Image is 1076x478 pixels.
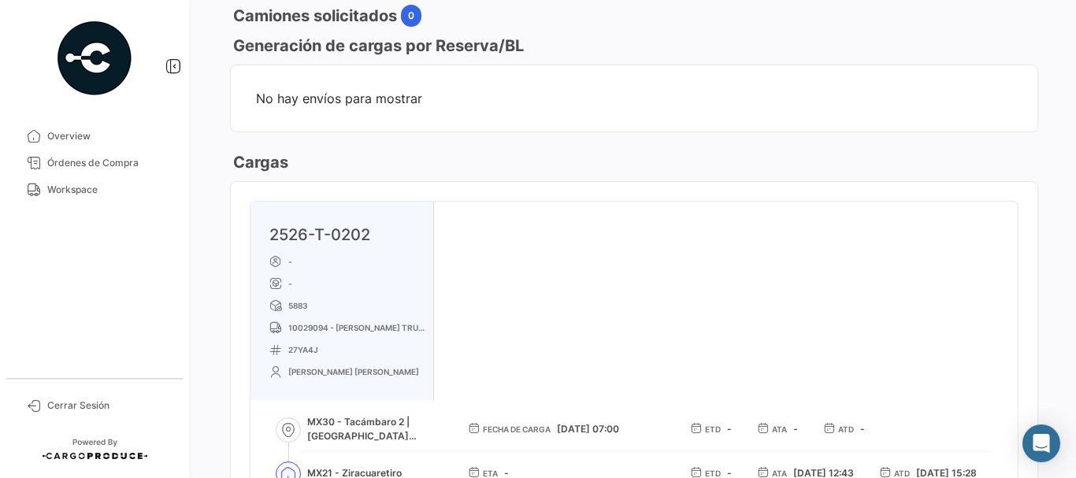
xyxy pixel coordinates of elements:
span: 10029094 - [PERSON_NAME] TRUCKING [288,321,427,334]
h3: Generación de cargas por Reserva/BL [230,35,524,57]
span: ATA [772,423,787,435]
span: - [727,423,732,435]
h3: Camiones solicitados [230,5,397,27]
span: Workspace [47,183,170,197]
span: Fecha de carga [483,423,551,435]
a: 2526-T-0202 [269,225,370,244]
span: - [793,423,798,435]
h3: Cargas [230,151,288,173]
span: ETD [705,423,721,435]
span: - [288,277,292,290]
span: 0 [408,9,414,23]
span: [PERSON_NAME] [PERSON_NAME] [288,365,419,378]
a: Órdenes de Compra [13,150,176,176]
span: Overview [47,129,170,143]
span: MX30 - Tacámbaro 2 | [GEOGRAPHIC_DATA][PERSON_NAME] [307,415,443,443]
span: - [860,423,865,435]
span: No hay envíos para mostrar [256,91,1012,106]
span: ATD [838,423,854,435]
span: Órdenes de Compra [47,156,170,170]
div: Abrir Intercom Messenger [1022,424,1060,462]
span: [DATE] 07:00 [557,423,619,435]
span: 27YA4J [288,343,318,356]
img: powered-by.png [55,19,134,98]
span: Cerrar Sesión [47,398,170,413]
span: 5883 [288,299,308,312]
a: Workspace [13,176,176,203]
a: Overview [13,123,176,150]
p: - [269,255,427,268]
